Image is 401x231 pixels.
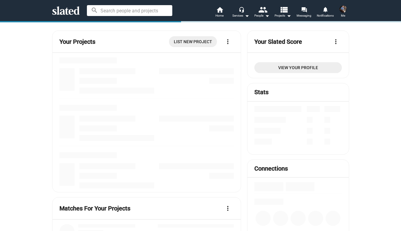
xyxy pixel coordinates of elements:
[209,6,230,19] a: Home
[332,38,339,45] mat-icon: more_vert
[174,36,212,47] span: List New Project
[341,12,345,19] span: Me
[243,12,250,19] mat-icon: arrow_drop_down
[294,6,315,19] a: Messaging
[272,6,294,19] button: Projects
[315,6,336,19] a: Notifications
[224,38,231,45] mat-icon: more_vert
[239,7,244,12] mat-icon: headset_mic
[59,204,130,213] mat-card-title: Matches For Your Projects
[251,6,272,19] button: People
[230,6,251,19] button: Services
[259,62,337,73] span: View Your Profile
[322,6,328,12] mat-icon: notifications
[339,5,347,13] img: Jane Baker
[263,12,271,19] mat-icon: arrow_drop_down
[254,165,288,173] mat-card-title: Connections
[254,88,269,96] mat-card-title: Stats
[285,12,292,19] mat-icon: arrow_drop_down
[232,12,249,19] div: Services
[301,7,307,12] mat-icon: forum
[59,38,95,46] mat-card-title: Your Projects
[215,12,224,19] span: Home
[216,6,223,13] mat-icon: home
[317,12,334,19] span: Notifications
[336,4,350,20] button: Jane BakerMe
[254,38,302,46] mat-card-title: Your Slated Score
[224,205,231,212] mat-icon: more_vert
[254,12,269,19] div: People
[275,12,291,19] span: Projects
[254,62,342,73] a: View Your Profile
[87,5,172,16] input: Search people and projects
[297,12,311,19] span: Messaging
[279,5,288,14] mat-icon: view_list
[258,5,267,14] mat-icon: people
[169,36,217,47] a: List New Project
